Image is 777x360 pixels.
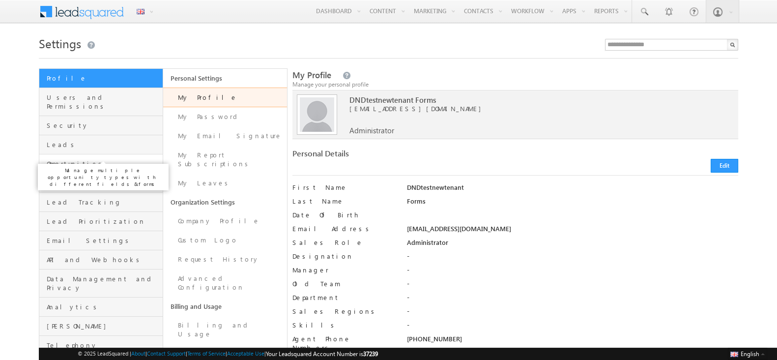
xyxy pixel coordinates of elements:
a: API and Webhooks [39,250,163,270]
a: Acceptable Use [227,350,264,357]
div: DNDtestnewtenant [407,183,738,197]
div: - [407,293,738,307]
div: - [407,266,738,279]
label: First Name [292,183,395,192]
span: © 2025 LeadSquared | | | | | [78,349,378,359]
label: Old Team [292,279,395,288]
span: [EMAIL_ADDRESS][DOMAIN_NAME] [349,104,706,113]
span: Administrator [349,126,394,135]
a: My Password [163,107,287,126]
label: Last Name [292,197,395,206]
a: My Leaves [163,174,287,193]
span: Your Leadsquared Account Number is [266,350,378,358]
label: Email Address [292,224,395,233]
span: Opportunities [47,159,160,168]
span: Security [47,121,160,130]
label: Skills [292,321,395,330]
div: - [407,279,738,293]
span: Leads [47,140,160,149]
a: Opportunities [39,154,163,174]
a: Request History [163,250,287,269]
a: Profile [39,69,163,88]
a: About [131,350,145,357]
a: Lead Prioritization [39,212,163,231]
label: Designation [292,252,395,261]
a: My Profile [163,88,287,107]
label: Department [292,293,395,302]
button: Edit [711,159,738,173]
span: DNDtestnewtenant Forms [349,95,706,104]
span: Lead Prioritization [47,217,160,226]
label: Date Of Birth [292,210,395,219]
label: Agent Phone Numbers [292,334,395,352]
span: Email Settings [47,236,160,245]
p: Manage multiple opportunity types with different fields & forms [42,167,165,187]
span: Settings [39,35,81,51]
span: [PERSON_NAME] [47,322,160,330]
div: Manage your personal profile [292,80,738,89]
a: Leads [39,135,163,154]
span: My Profile [292,69,331,81]
div: [EMAIL_ADDRESS][DOMAIN_NAME] [407,224,738,238]
span: Lead Tracking [47,198,160,207]
a: Contact Support [147,350,186,357]
a: Organization Settings [163,193,287,211]
a: Analytics [39,298,163,317]
span: English [741,350,759,358]
a: Billing and Usage [163,297,287,316]
label: Manager [292,266,395,274]
a: Advanced Configuration [163,269,287,297]
span: Data Management and Privacy [47,274,160,292]
a: Company Profile [163,211,287,231]
span: Users and Permissions [47,93,160,111]
div: - [407,307,738,321]
a: [PERSON_NAME] [39,317,163,336]
a: Security [39,116,163,135]
label: Sales Regions [292,307,395,316]
a: My Report Subscriptions [163,146,287,174]
a: Email Settings [39,231,163,250]
span: Telephony [47,341,160,350]
a: Users and Permissions [39,88,163,116]
div: Administrator [407,238,738,252]
a: Terms of Service [187,350,226,357]
div: - [407,321,738,334]
button: English [728,348,767,360]
a: Telephony [39,336,163,355]
span: 37239 [363,350,378,358]
div: - [407,252,738,266]
div: Personal Details [292,149,510,163]
div: Forms [407,197,738,210]
label: Sales Role [292,238,395,247]
a: Custom Logo [163,231,287,250]
a: Data Management and Privacy [39,270,163,298]
span: Analytics [47,302,160,311]
a: Personal Settings [163,69,287,88]
a: Lead Tracking [39,193,163,212]
div: [PHONE_NUMBER] [407,334,738,348]
span: Profile [47,74,160,83]
a: My Email Signature [163,126,287,146]
a: Billing and Usage [163,316,287,344]
span: API and Webhooks [47,255,160,264]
